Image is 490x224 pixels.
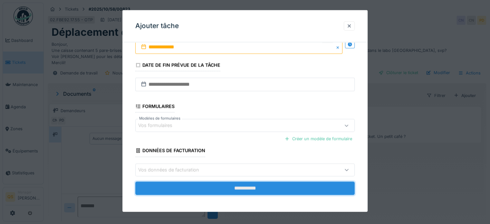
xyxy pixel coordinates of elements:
[335,40,342,54] button: Close
[138,122,181,129] div: Vos formulaires
[135,60,220,71] div: Date de fin prévue de la tâche
[135,146,205,157] div: Données de facturation
[138,116,182,122] label: Modèles de formulaires
[138,166,208,173] div: Vos données de facturation
[135,102,175,112] div: Formulaires
[282,135,355,143] div: Créer un modèle de formulaire
[135,22,179,30] h3: Ajouter tâche
[139,37,173,44] label: Période de travail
